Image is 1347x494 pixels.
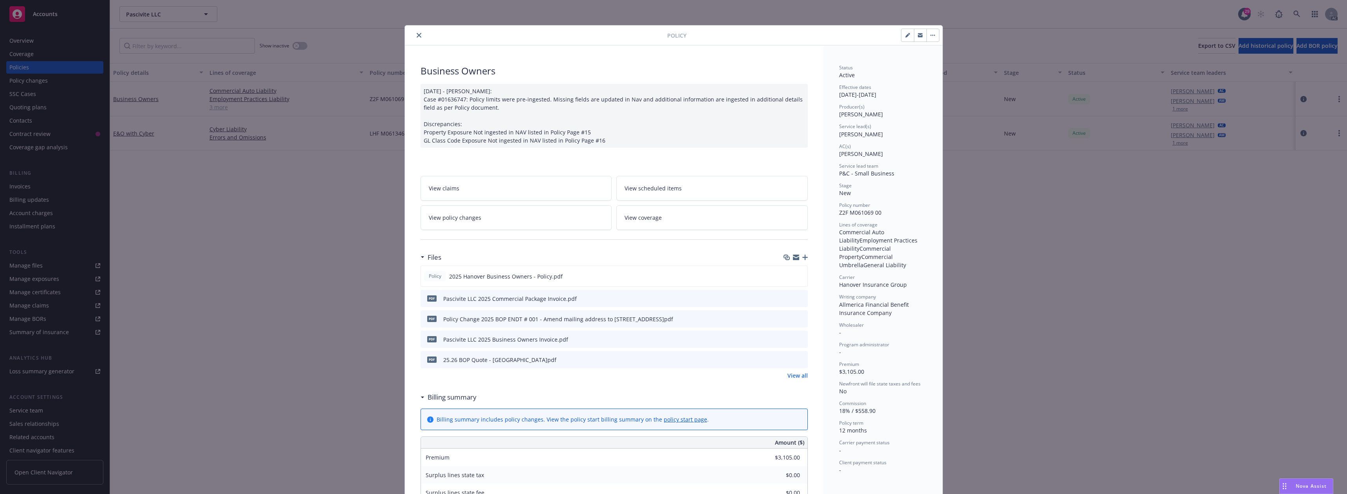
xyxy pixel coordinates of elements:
[797,272,804,280] button: preview file
[427,295,437,301] span: pdf
[785,295,791,303] button: download file
[798,295,805,303] button: preview file
[839,427,867,434] span: 12 months
[427,316,437,322] span: pdf
[839,341,889,348] span: Program administrator
[839,387,847,395] span: No
[1280,479,1289,494] div: Drag to move
[839,447,841,454] span: -
[429,184,459,192] span: View claims
[839,110,883,118] span: [PERSON_NAME]
[421,252,441,262] div: Files
[429,214,481,222] span: View policy changes
[839,420,863,426] span: Policy term
[414,31,424,40] button: close
[426,454,450,461] span: Premium
[839,182,852,189] span: Stage
[443,315,673,323] div: Policy Change 2025 BOP ENDT # 001 - Amend mailing address to [STREET_ADDRESS]pdf
[839,348,841,356] span: -
[754,452,805,463] input: 0.00
[443,335,568,344] div: Pascivite LLC 2025 Business Owners Invoice.pdf
[839,400,866,407] span: Commission
[785,335,791,344] button: download file
[421,176,612,201] a: View claims
[1279,478,1333,494] button: Nova Assist
[625,184,682,192] span: View scheduled items
[421,64,808,78] div: Business Owners
[839,209,881,216] span: Z2F M061069 00
[839,322,864,328] span: Wholesaler
[839,202,870,208] span: Policy number
[839,123,871,130] span: Service lead(s)
[839,103,865,110] span: Producer(s)
[839,130,883,138] span: [PERSON_NAME]
[863,261,906,269] span: General Liability
[839,293,876,300] span: Writing company
[839,150,883,157] span: [PERSON_NAME]
[787,371,808,380] a: View all
[421,84,808,148] div: [DATE] - [PERSON_NAME]: Case #01636747: Policy limits were pre-ingested. Missing fields are updat...
[625,214,662,222] span: View coverage
[839,380,921,387] span: Newfront will file state taxes and fees
[443,295,577,303] div: Pascivite LLC 2025 Commercial Package Invoice.pdf
[839,281,907,288] span: Hanover Insurance Group
[839,170,894,177] span: P&C - Small Business
[1296,483,1327,489] span: Nova Assist
[785,356,791,364] button: download file
[437,415,709,423] div: Billing summary includes policy changes. View the policy start billing summary on the .
[839,459,887,466] span: Client payment status
[839,245,892,261] span: Commercial Property
[798,335,805,344] button: preview file
[667,31,686,40] span: Policy
[798,315,805,323] button: preview file
[428,252,441,262] h3: Files
[798,356,805,364] button: preview file
[839,237,919,252] span: Employment Practices Liability
[839,361,859,367] span: Premium
[664,416,707,423] a: policy start page
[839,71,855,79] span: Active
[754,469,805,481] input: 0.00
[839,253,894,269] span: Commercial Umbrella
[839,84,927,99] div: [DATE] - [DATE]
[839,84,871,90] span: Effective dates
[839,301,910,317] span: Allmerica Financial Benefit Insurance Company
[839,329,841,336] span: -
[839,228,886,244] span: Commercial Auto Liability
[449,272,563,280] span: 2025 Hanover Business Owners - Policy.pdf
[427,273,443,280] span: Policy
[839,143,851,150] span: AC(s)
[839,407,876,414] span: 18% / $558.90
[421,392,477,402] div: Billing summary
[616,176,808,201] a: View scheduled items
[839,466,841,474] span: -
[443,356,556,364] div: 25.26 BOP Quote - [GEOGRAPHIC_DATA]pdf
[785,315,791,323] button: download file
[839,64,853,71] span: Status
[775,438,804,447] span: Amount ($)
[426,471,484,479] span: Surplus lines state tax
[839,368,864,375] span: $3,105.00
[427,356,437,362] span: pdf
[839,274,855,280] span: Carrier
[839,163,878,169] span: Service lead team
[421,205,612,230] a: View policy changes
[839,189,851,197] span: New
[616,205,808,230] a: View coverage
[785,272,791,280] button: download file
[428,392,477,402] h3: Billing summary
[839,221,878,228] span: Lines of coverage
[839,439,890,446] span: Carrier payment status
[427,336,437,342] span: pdf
